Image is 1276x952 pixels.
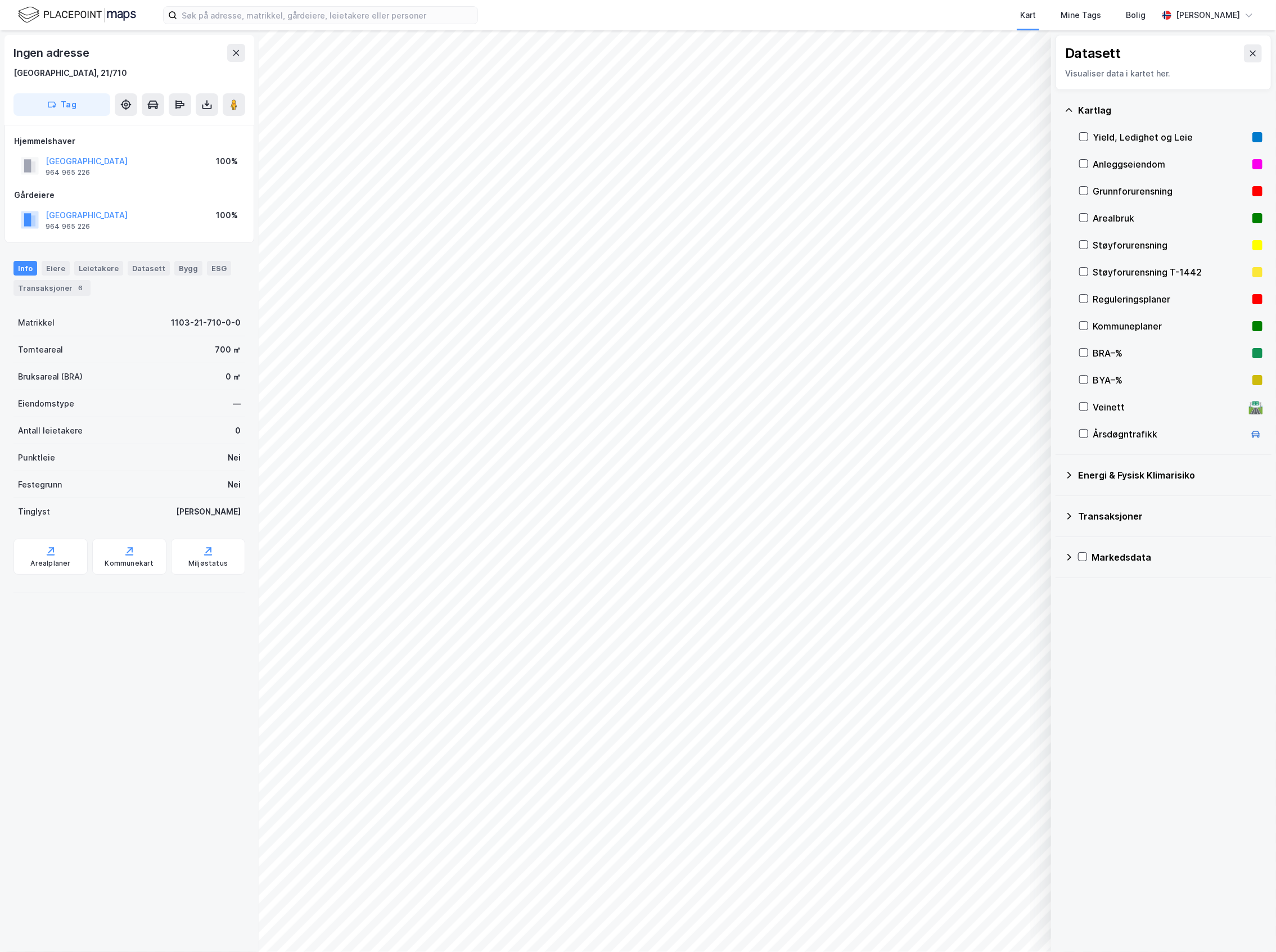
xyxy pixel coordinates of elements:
[1093,184,1248,198] div: Grunnforurensning
[18,424,83,437] div: Antall leietakere
[30,559,70,568] div: Arealplaner
[18,397,74,410] div: Eiendomstype
[18,505,50,518] div: Tinglyst
[226,370,241,383] div: 0 ㎡
[74,261,123,276] div: Leietakere
[1078,103,1263,117] div: Kartlag
[1065,67,1262,80] div: Visualiser data i kartet her.
[46,222,90,231] div: 964 965 226
[46,168,90,177] div: 964 965 226
[18,316,55,330] div: Matrikkel
[177,7,477,24] input: Søk på adresse, matrikkel, gårdeiere, leietakere eller personer
[1065,44,1121,62] div: Datasett
[18,5,136,25] img: logo.f888ab2527a4732fd821a326f86c7f29.svg
[1078,509,1263,523] div: Transaksjoner
[233,397,241,410] div: —
[207,261,231,276] div: ESG
[1220,898,1276,952] iframe: Chat Widget
[105,559,154,568] div: Kommunekart
[13,44,91,62] div: Ingen adresse
[1093,238,1248,252] div: Støyforurensning
[13,93,110,116] button: Tag
[228,478,241,491] div: Nei
[128,261,170,276] div: Datasett
[1093,157,1248,171] div: Anleggseiendom
[18,451,55,464] div: Punktleie
[13,261,37,276] div: Info
[42,261,70,276] div: Eiere
[1093,400,1245,414] div: Veinett
[14,188,245,202] div: Gårdeiere
[1078,468,1263,482] div: Energi & Fysisk Klimarisiko
[216,155,238,168] div: 100%
[1092,551,1263,564] div: Markedsdata
[18,343,63,357] div: Tomteareal
[1093,319,1248,333] div: Kommuneplaner
[1248,400,1264,414] div: 🛣️
[188,559,228,568] div: Miljøstatus
[174,261,202,276] div: Bygg
[1093,373,1248,387] div: BYA–%
[1093,292,1248,306] div: Reguleringsplaner
[215,343,241,357] div: 700 ㎡
[1020,8,1036,22] div: Kart
[171,316,241,330] div: 1103-21-710-0-0
[1126,8,1146,22] div: Bolig
[1093,265,1248,279] div: Støyforurensning T-1442
[1093,427,1245,441] div: Årsdøgntrafikk
[14,134,245,148] div: Hjemmelshaver
[1176,8,1240,22] div: [PERSON_NAME]
[228,451,241,464] div: Nei
[235,424,241,437] div: 0
[176,505,241,518] div: [PERSON_NAME]
[1093,211,1248,225] div: Arealbruk
[1061,8,1101,22] div: Mine Tags
[1093,346,1248,360] div: BRA–%
[13,280,91,296] div: Transaksjoner
[18,478,62,491] div: Festegrunn
[75,282,86,294] div: 6
[1220,898,1276,952] div: Kontrollprogram for chat
[216,209,238,222] div: 100%
[18,370,83,383] div: Bruksareal (BRA)
[13,66,127,80] div: [GEOGRAPHIC_DATA], 21/710
[1093,130,1248,144] div: Yield, Ledighet og Leie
